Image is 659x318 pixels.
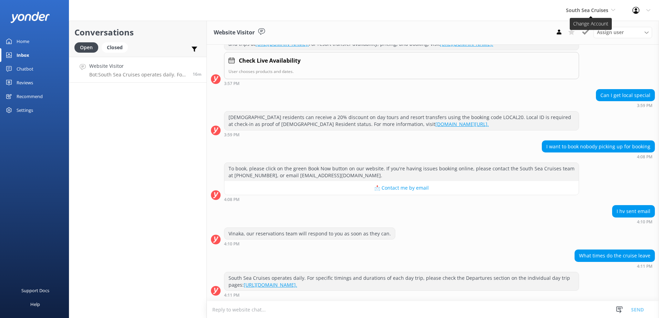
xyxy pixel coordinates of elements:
[224,241,395,246] div: Aug 29 2025 04:10pm (UTC +12:00) Pacific/Auckland
[17,89,43,103] div: Recommend
[435,121,489,127] a: [DOMAIN_NAME][URL].
[594,27,652,38] div: Assign User
[239,56,301,65] h4: Check Live Availability
[224,163,579,181] div: To book, please click on the green Book Now button on our website. If you're having issues bookin...
[17,34,29,48] div: Home
[224,293,240,297] strong: 4:11 PM
[17,76,33,89] div: Reviews
[542,154,655,159] div: Aug 29 2025 04:08pm (UTC +12:00) Pacific/Auckland
[89,62,187,70] h4: Website Visitor
[30,297,40,311] div: Help
[224,82,240,86] strong: 3:57 PM
[224,242,240,246] strong: 4:10 PM
[74,42,98,53] div: Open
[637,155,652,159] strong: 4:08 PM
[193,71,201,77] span: Aug 29 2025 04:11pm (UTC +12:00) Pacific/Auckland
[17,103,33,117] div: Settings
[224,197,579,202] div: Aug 29 2025 04:08pm (UTC +12:00) Pacific/Auckland
[17,62,33,76] div: Chatbot
[224,272,579,290] div: South Sea Cruises operates daily. For specific timings and durations of each day trip, please che...
[224,81,579,86] div: Aug 29 2025 03:57pm (UTC +12:00) Pacific/Auckland
[575,250,655,262] div: What times do the cruise leave
[69,57,206,83] a: Website VisitorBot:South Sea Cruises operates daily. For specific timings and durations of each d...
[21,284,49,297] div: Support Docs
[89,72,187,78] p: Bot: South Sea Cruises operates daily. For specific timings and durations of each day trip, pleas...
[224,198,240,202] strong: 4:08 PM
[637,104,652,108] strong: 3:59 PM
[612,219,655,224] div: Aug 29 2025 04:10pm (UTC +12:00) Pacific/Auckland
[596,103,655,108] div: Aug 29 2025 03:59pm (UTC +12:00) Pacific/Auckland
[74,26,201,39] h2: Conversations
[74,43,102,51] a: Open
[17,48,29,62] div: Inbox
[596,89,655,101] div: Can I get local special
[229,68,575,75] p: User chooses products and dates.
[637,220,652,224] strong: 4:10 PM
[10,12,50,23] img: yonder-white-logo.png
[224,133,240,137] strong: 3:59 PM
[224,112,579,130] div: [DEMOGRAPHIC_DATA] residents can receive a 20% discount on day tours and resort transfers using t...
[542,141,655,152] div: I want to book nobody picking up for booking
[637,264,652,268] strong: 4:11 PM
[575,264,655,268] div: Aug 29 2025 04:11pm (UTC +12:00) Pacific/Auckland
[214,28,255,37] h3: Website Visitor
[597,29,624,36] span: Assign user
[224,293,579,297] div: Aug 29 2025 04:11pm (UTC +12:00) Pacific/Auckland
[102,43,131,51] a: Closed
[224,181,579,195] button: 📩 Contact me by email
[224,132,579,137] div: Aug 29 2025 03:59pm (UTC +12:00) Pacific/Auckland
[102,42,128,53] div: Closed
[612,205,655,217] div: I hv sent email
[244,282,297,288] a: [URL][DOMAIN_NAME].
[224,228,395,240] div: Vinaka, our reservations team will respond to you as soon as they can.
[566,7,608,13] span: South Sea Cruises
